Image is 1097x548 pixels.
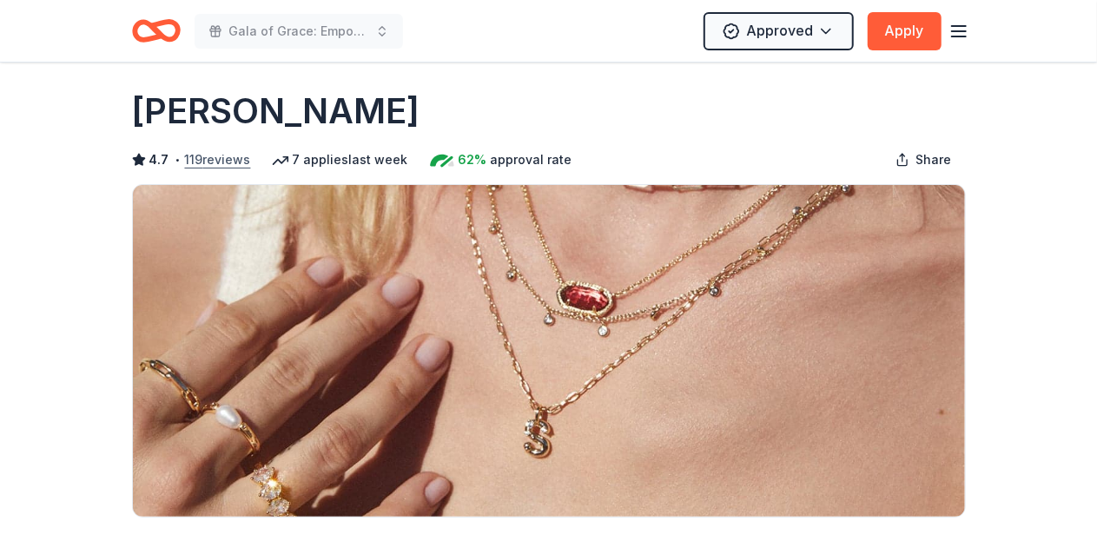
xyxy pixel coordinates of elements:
[174,153,180,167] span: •
[132,87,420,135] h1: [PERSON_NAME]
[132,10,181,51] a: Home
[185,149,251,170] button: 119reviews
[704,12,854,50] button: Approved
[491,149,572,170] span: approval rate
[916,149,952,170] span: Share
[133,185,965,517] img: Image for Kendra Scott
[747,19,814,42] span: Approved
[195,14,403,49] button: Gala of Grace: Empowering Futures for El Porvenir
[868,12,942,50] button: Apply
[882,142,966,177] button: Share
[149,149,169,170] span: 4.7
[459,149,487,170] span: 62%
[272,149,408,170] div: 7 applies last week
[229,21,368,42] span: Gala of Grace: Empowering Futures for El Porvenir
